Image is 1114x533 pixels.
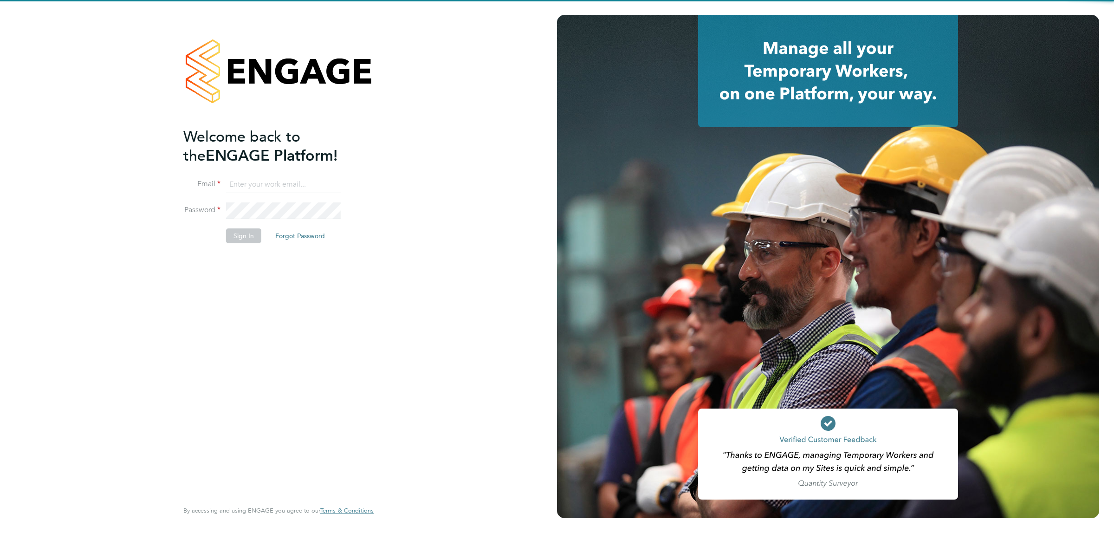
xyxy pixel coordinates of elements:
span: By accessing and using ENGAGE you agree to our [183,507,374,514]
h2: ENGAGE Platform! [183,127,364,165]
label: Password [183,205,220,215]
span: Welcome back to the [183,128,300,165]
button: Sign In [226,228,261,243]
a: Terms & Conditions [320,507,374,514]
button: Forgot Password [268,228,332,243]
label: Email [183,179,220,189]
input: Enter your work email... [226,176,341,193]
